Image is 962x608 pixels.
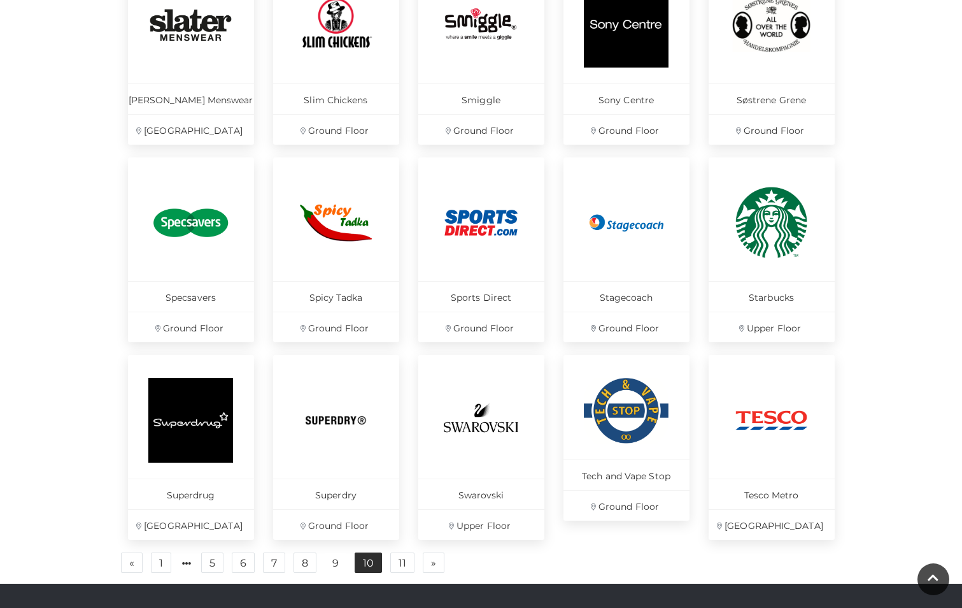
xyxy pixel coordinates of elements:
a: Sports Direct Ground Floor [418,157,544,342]
a: Stagecoach Ground Floor [563,157,690,342]
p: Stagecoach [563,281,690,312]
p: Ground Floor [563,490,690,521]
p: Ground Floor [418,312,544,342]
p: Ground Floor [273,312,399,342]
p: Starbucks [709,281,835,312]
p: Ground Floor [273,509,399,540]
p: Sports Direct [418,281,544,312]
p: Swarovski [418,479,544,509]
a: 1 [151,553,171,573]
span: » [431,558,436,567]
a: Previous [121,553,143,573]
p: Superdrug [128,479,254,509]
p: Upper Floor [418,509,544,540]
p: [GEOGRAPHIC_DATA] [128,509,254,540]
a: Starbucks Upper Floor [709,157,835,342]
a: 8 [294,553,316,573]
a: 9 [325,553,346,574]
p: Upper Floor [709,312,835,342]
a: Superdrug [GEOGRAPHIC_DATA] [128,355,254,540]
p: [GEOGRAPHIC_DATA] [709,509,835,540]
a: Swarovski Upper Floor [418,355,544,540]
p: Specsavers [128,281,254,312]
p: Smiggle [418,83,544,114]
p: Tech and Vape Stop [563,460,690,490]
a: Superdry Ground Floor [273,355,399,540]
p: Sony Centre [563,83,690,114]
p: Superdry [273,479,399,509]
p: Ground Floor [128,312,254,342]
a: Spicy Tadka Ground Floor [273,157,399,342]
p: Ground Floor [273,114,399,145]
a: 10 [355,553,382,573]
a: Tech and Vape Stop Ground Floor [563,355,690,521]
a: 11 [390,553,414,573]
p: Ground Floor [709,114,835,145]
p: Slim Chickens [273,83,399,114]
p: Ground Floor [563,114,690,145]
a: 6 [232,553,255,573]
p: [GEOGRAPHIC_DATA] [128,114,254,145]
p: Tesco Metro [709,479,835,509]
a: 5 [201,553,223,573]
a: Tesco Metro [GEOGRAPHIC_DATA] [709,355,835,540]
a: 7 [263,553,285,573]
a: Specsavers Ground Floor [128,157,254,342]
p: Ground Floor [418,114,544,145]
a: Next [423,553,444,573]
p: Søstrene Grene [709,83,835,114]
span: « [129,558,134,567]
p: [PERSON_NAME] Menswear [128,83,254,114]
p: Spicy Tadka [273,281,399,312]
p: Ground Floor [563,312,690,342]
